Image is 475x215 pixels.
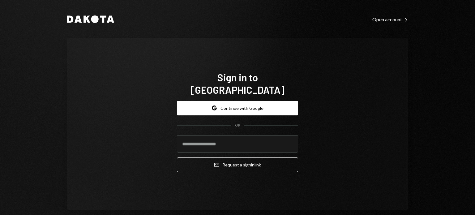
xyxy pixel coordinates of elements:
[177,71,298,96] h1: Sign in to [GEOGRAPHIC_DATA]
[177,101,298,115] button: Continue with Google
[235,123,240,128] div: OR
[177,157,298,172] button: Request a signinlink
[372,16,408,23] a: Open account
